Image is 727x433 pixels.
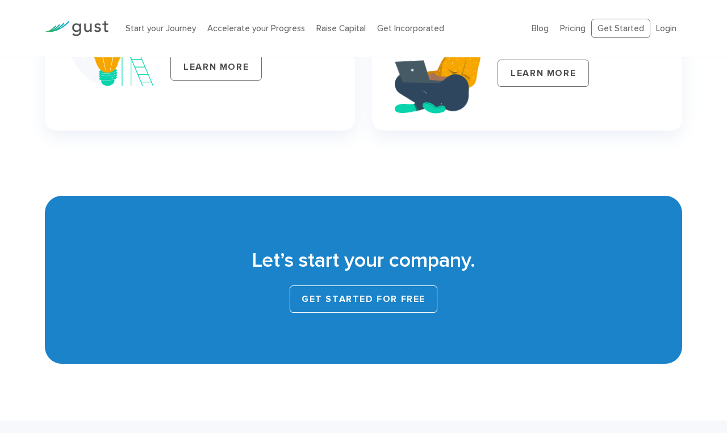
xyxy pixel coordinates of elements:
h2: Let’s start your company. [62,247,665,274]
a: LEARN MORE [170,53,262,81]
a: Start your Journey [126,23,196,33]
img: Gust Logo [45,21,108,36]
a: Get Incorporated [377,23,444,33]
a: Blog [532,23,549,33]
a: Pricing [560,23,586,33]
a: LEARN MORE [498,60,589,87]
a: Get Started [591,19,650,39]
a: Login [656,23,676,33]
a: Accelerate your Progress [207,23,305,33]
a: Raise Capital [316,23,366,33]
a: Get Started for Free [290,285,437,313]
